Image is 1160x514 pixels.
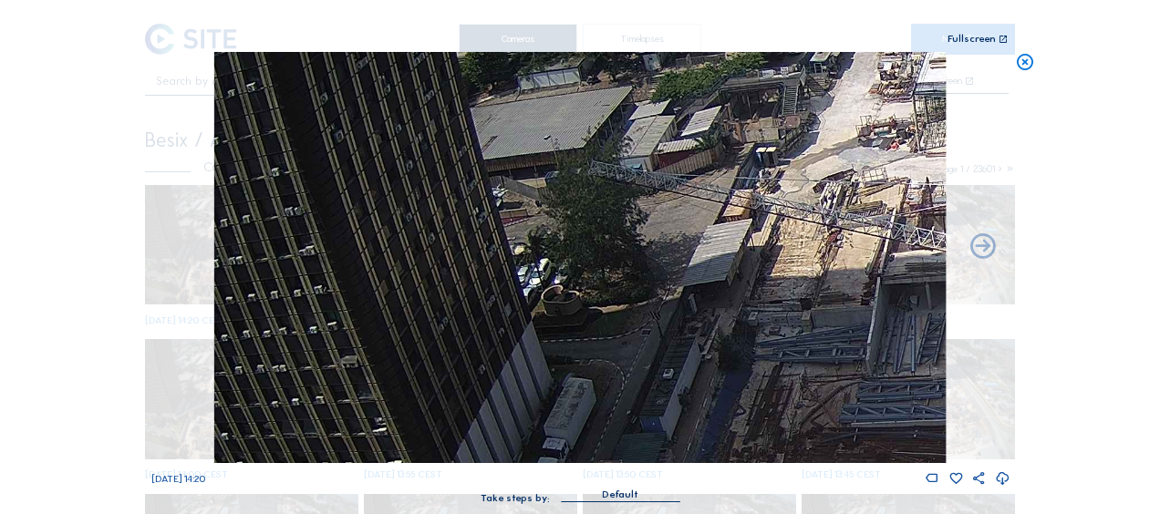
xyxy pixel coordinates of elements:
img: Image [214,52,946,463]
div: Fullscreen [948,34,996,45]
i: Back [968,232,998,262]
span: [DATE] 14:20 [151,473,205,485]
div: Take steps by: [481,493,550,503]
div: Default [561,487,679,501]
div: Default [602,487,638,503]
